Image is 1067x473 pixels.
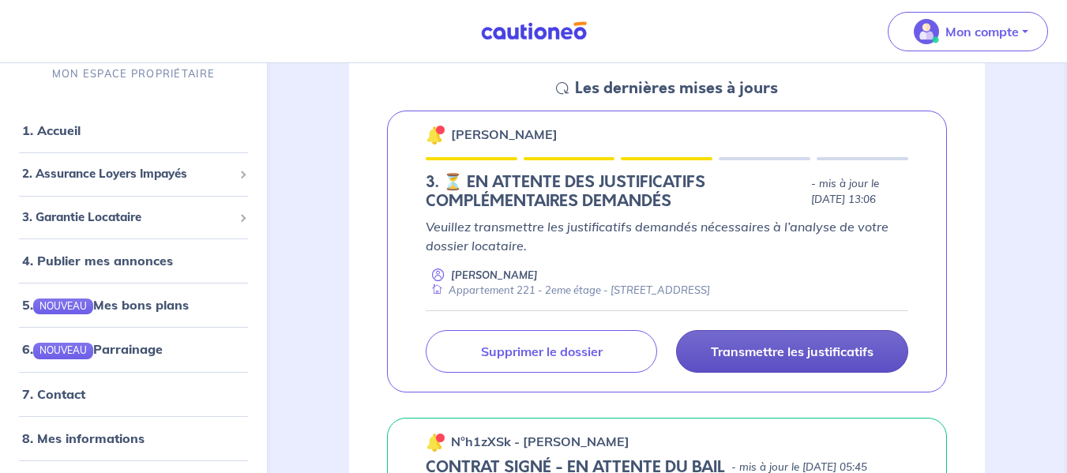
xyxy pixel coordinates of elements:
[676,330,908,373] a: Transmettre les justificatifs
[426,173,908,211] div: state: DOCUMENTS-INCOMPLETE, Context: NEW,CHOOSE-CERTIFICATE,ALONE,LESSOR-DOCUMENTS
[22,122,81,138] a: 1. Accueil
[6,114,261,146] div: 1. Accueil
[6,289,261,321] div: 5.NOUVEAUMes bons plans
[888,12,1048,51] button: illu_account_valid_menu.svgMon compte
[6,377,261,409] div: 7. Contact
[6,159,261,190] div: 2. Assurance Loyers Impayés
[426,330,658,373] a: Supprimer le dossier
[22,253,173,268] a: 4. Publier mes annonces
[22,385,85,401] a: 7. Contact
[426,217,908,255] p: Veuillez transmettre les justificatifs demandés nécessaires à l’analyse de votre dossier locataire.
[475,21,593,41] img: Cautioneo
[22,341,163,357] a: 6.NOUVEAUParrainage
[811,176,908,208] p: - mis à jour le [DATE] 13:06
[22,297,189,313] a: 5.NOUVEAUMes bons plans
[426,283,710,298] div: Appartement 221 - 2eme étage - [STREET_ADDRESS]
[426,126,445,145] img: 🔔
[451,125,558,144] p: [PERSON_NAME]
[575,79,778,98] h5: Les dernières mises à jours
[914,19,939,44] img: illu_account_valid_menu.svg
[6,333,261,365] div: 6.NOUVEAUParrainage
[481,343,603,359] p: Supprimer le dossier
[52,66,215,81] p: MON ESPACE PROPRIÉTAIRE
[6,202,261,233] div: 3. Garantie Locataire
[426,433,445,452] img: 🔔
[22,208,233,227] span: 3. Garantie Locataire
[945,22,1019,41] p: Mon compte
[711,343,874,359] p: Transmettre les justificatifs
[22,165,233,183] span: 2. Assurance Loyers Impayés
[6,422,261,453] div: 8. Mes informations
[451,432,629,451] p: n°h1zXSk - [PERSON_NAME]
[426,173,805,211] h5: 3. ⏳️️ EN ATTENTE DES JUSTIFICATIFS COMPLÉMENTAIRES DEMANDÉS
[6,245,261,276] div: 4. Publier mes annonces
[22,430,145,445] a: 8. Mes informations
[451,268,538,283] p: [PERSON_NAME]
